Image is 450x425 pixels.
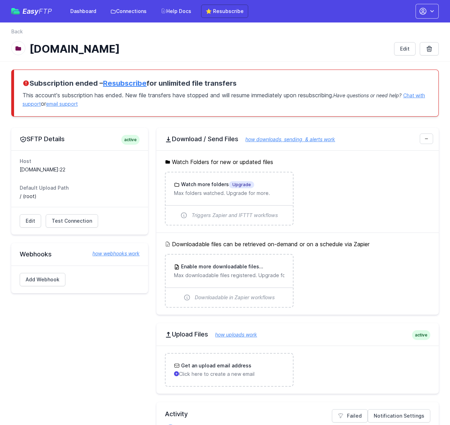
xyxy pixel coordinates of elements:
[174,190,284,197] p: Max folders watched. Upgrade for more.
[20,214,41,228] a: Edit
[174,272,284,279] p: Max downloadable files registered. Upgrade for more.
[166,172,292,225] a: Watch more foldersUpgrade Max folders watched. Upgrade for more. Triggers Zapier and IFTTT workflows
[46,101,78,107] a: email support
[180,362,251,369] h3: Get an upload email address
[333,92,401,98] span: Have questions or need help?
[22,88,430,108] p: This account's subscription has ended. New file transfers have stopped and will resume immediatel...
[11,8,52,15] a: EasyFTP
[208,332,257,338] a: how uploads work
[30,42,388,55] h1: [DOMAIN_NAME]
[103,79,147,87] a: Resubscribe
[394,42,416,55] a: Edit
[192,212,278,219] span: Triggers Zapier and IFTTT workflows
[165,409,430,419] h2: Activity
[368,409,430,423] a: Notification Settings
[85,250,140,257] a: how webhooks work
[238,136,335,142] a: how downloads, sending, & alerts work
[259,263,284,270] span: Upgrade
[412,330,430,340] span: active
[20,184,140,191] dt: Default Upload Path
[165,158,430,166] h5: Watch Folders for new or updated files
[106,5,151,18] a: Connections
[165,240,430,248] h5: Downloadable files can be retrieved on-demand or on a schedule via Zapier
[121,135,140,145] span: active
[229,181,254,188] span: Upgrade
[11,28,23,35] a: Back
[66,5,101,18] a: Dashboard
[156,5,195,18] a: Help Docs
[39,7,52,15] span: FTP
[195,294,275,301] span: Downloadable in Zapier workflows
[20,135,140,143] h2: SFTP Details
[180,263,284,270] h3: Enable more downloadable files
[22,78,430,88] h3: Subscription ended – for unlimited file transfers
[46,214,98,228] a: Test Connection
[165,330,430,339] h2: Upload Files
[20,158,140,165] dt: Host
[20,250,140,259] h2: Webhooks
[11,28,439,39] nav: Breadcrumb
[201,5,248,18] a: ⭐ Resubscribe
[174,371,284,378] p: Click here to create a new email
[165,135,430,143] h2: Download / Send Files
[332,409,368,423] a: Failed
[22,8,52,15] span: Easy
[52,217,92,224] span: Test Connection
[20,273,65,286] a: Add Webhook
[166,255,292,307] a: Enable more downloadable filesUpgrade Max downloadable files registered. Upgrade for more. Downlo...
[20,166,140,173] dd: [DOMAIN_NAME]:22
[20,193,140,200] dd: / (root)
[180,181,254,188] h3: Watch more folders
[11,8,20,14] img: easyftp_logo.png
[166,354,292,386] a: Get an upload email address Click here to create a new email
